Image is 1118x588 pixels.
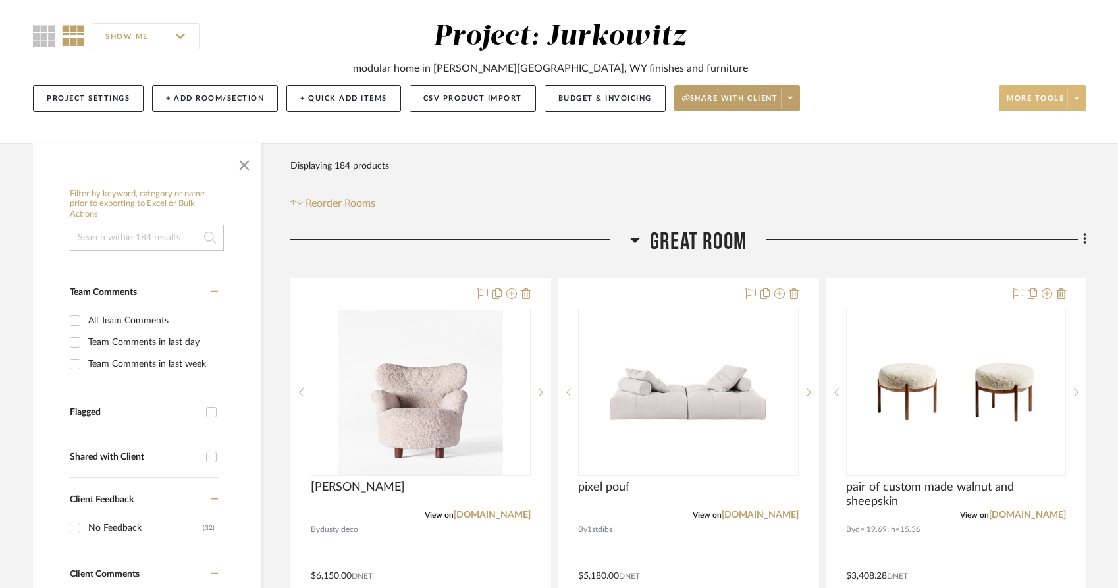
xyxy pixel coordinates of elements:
div: Team Comments in last day [88,332,215,353]
div: (32) [203,518,215,539]
div: 0 [847,309,1065,475]
span: Share with client [682,94,778,113]
span: d= 19.69; h=15.36 [855,523,920,536]
span: Great Room [650,228,747,256]
div: 0 [311,309,530,475]
span: View on [960,511,989,519]
button: Close [231,149,257,176]
div: No Feedback [88,518,203,539]
a: [DOMAIN_NAME] [722,510,799,520]
button: CSV Product Import [410,85,536,112]
span: dusty deco [320,523,358,536]
img: elias armchair [338,310,503,475]
button: Reorder Rooms [290,196,375,211]
a: [DOMAIN_NAME] [989,510,1066,520]
div: Displaying 184 products [290,153,389,179]
span: pair of custom made walnut and sheepskin [846,480,1066,509]
div: All Team Comments [88,310,215,331]
span: View on [425,511,454,519]
span: [PERSON_NAME] [311,480,405,494]
div: Team Comments in last week [88,354,215,375]
button: More tools [999,85,1086,111]
div: Flagged [70,407,200,418]
span: 1stdibs [587,523,612,536]
a: [DOMAIN_NAME] [454,510,531,520]
span: Client Comments [70,570,140,579]
button: Project Settings [33,85,144,112]
span: By [578,523,587,536]
input: Search within 184 results [70,225,224,251]
span: Client Feedback [70,495,134,504]
h6: Filter by keyword, category or name prior to exporting to Excel or Bulk Actions [70,189,224,220]
span: By [846,523,855,536]
img: pixel pouf [606,310,770,475]
img: pair of custom made walnut and sheepskin [874,310,1038,475]
div: Shared with Client [70,452,200,463]
button: + Quick Add Items [286,85,401,112]
button: + Add Room/Section [152,85,278,112]
button: Budget & Invoicing [545,85,666,112]
span: More tools [1007,94,1064,113]
span: Team Comments [70,288,137,297]
div: modular home in [PERSON_NAME][GEOGRAPHIC_DATA], WY finishes and furniture [353,61,748,76]
button: Share with client [674,85,801,111]
div: Project: Jurkowitz [433,23,686,51]
span: By [311,523,320,536]
span: pixel pouf [578,480,629,494]
span: Reorder Rooms [306,196,375,211]
span: View on [693,511,722,519]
